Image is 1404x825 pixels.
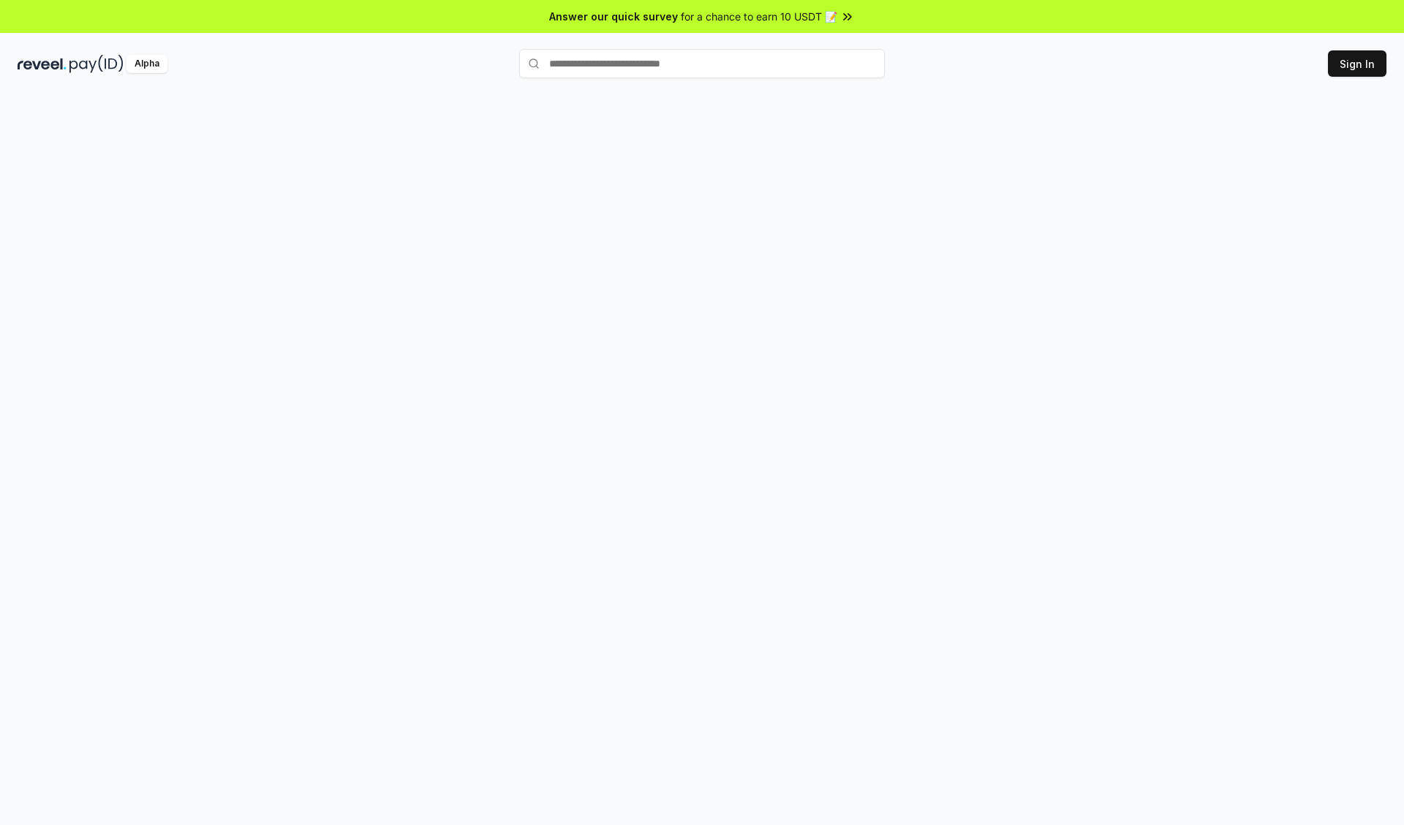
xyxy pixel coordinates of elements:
img: reveel_dark [18,55,67,73]
button: Sign In [1328,50,1386,77]
img: pay_id [69,55,124,73]
span: Answer our quick survey [549,9,678,24]
div: Alpha [127,55,167,73]
span: for a chance to earn 10 USDT 📝 [681,9,837,24]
